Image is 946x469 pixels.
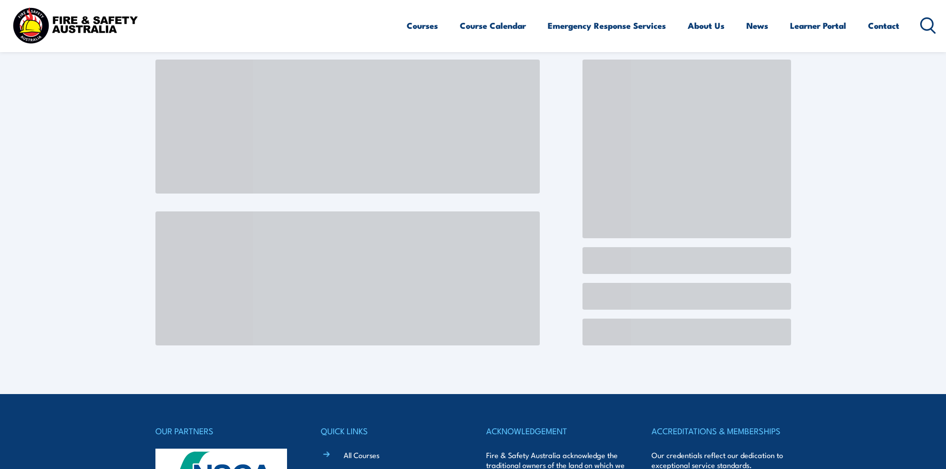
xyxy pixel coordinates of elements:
a: News [746,12,768,39]
h4: ACKNOWLEDGEMENT [486,424,625,438]
a: Learner Portal [790,12,846,39]
a: Course Calendar [460,12,526,39]
h4: ACCREDITATIONS & MEMBERSHIPS [652,424,791,438]
h4: OUR PARTNERS [155,424,294,438]
h4: QUICK LINKS [321,424,460,438]
a: Courses [407,12,438,39]
a: Emergency Response Services [548,12,666,39]
a: All Courses [344,450,379,460]
a: Contact [868,12,899,39]
a: About Us [688,12,725,39]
